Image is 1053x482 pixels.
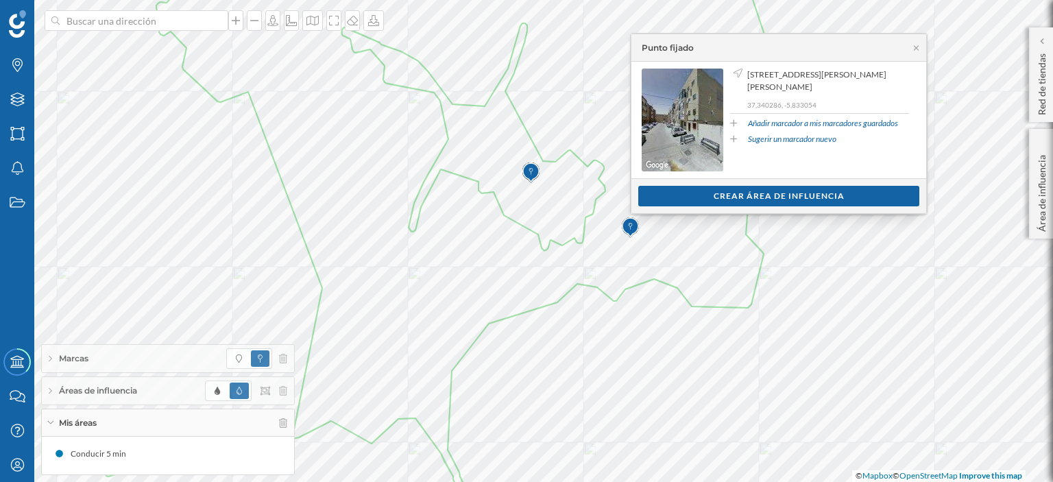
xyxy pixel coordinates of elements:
[622,214,639,241] img: Marker
[27,10,76,22] span: Soporte
[747,69,906,93] span: [STREET_ADDRESS][PERSON_NAME][PERSON_NAME]
[747,100,909,110] p: 37,340286, -5,833054
[748,117,898,130] a: Añadir marcador a mis marcadores guardados
[59,417,97,429] span: Mis áreas
[59,385,137,397] span: Áreas de influencia
[642,42,694,54] div: Punto fijado
[1035,48,1049,115] p: Red de tiendas
[71,447,133,461] div: Conducir 5 min
[852,470,1026,482] div: © ©
[1035,149,1049,232] p: Área de influencia
[642,69,723,171] img: streetview
[862,470,893,481] a: Mapbox
[59,352,88,365] span: Marcas
[748,133,836,145] a: Sugerir un marcador nuevo
[899,470,958,481] a: OpenStreetMap
[522,159,540,186] img: Marker
[959,470,1022,481] a: Improve this map
[9,10,26,38] img: Geoblink Logo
